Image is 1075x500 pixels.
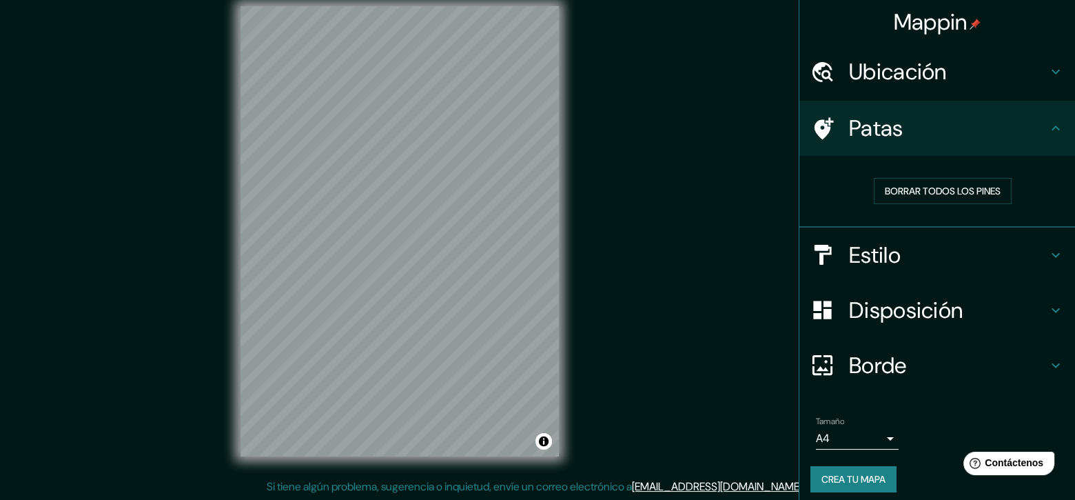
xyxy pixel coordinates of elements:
font: Borrar todos los pines [885,185,1001,197]
button: Activar o desactivar atribución [535,433,552,450]
img: pin-icon.png [970,19,981,30]
font: Disposición [849,296,963,325]
font: Borde [849,351,907,380]
canvas: Mapa [240,6,559,457]
font: A4 [816,431,830,446]
font: Ubicación [849,57,947,86]
font: Crea tu mapa [821,473,885,486]
font: Tamaño [816,416,844,427]
div: A4 [816,428,899,450]
div: Ubicación [799,44,1075,99]
font: Patas [849,114,903,143]
iframe: Lanzador de widgets de ayuda [952,446,1060,485]
font: Mappin [894,8,967,37]
a: [EMAIL_ADDRESS][DOMAIN_NAME] [632,479,802,494]
button: Crea tu mapa [810,466,897,492]
div: Patas [799,101,1075,156]
div: Disposición [799,283,1075,338]
div: Borde [799,338,1075,393]
font: Si tiene algún problema, sugerencia o inquietud, envíe un correo electrónico a [267,479,632,494]
font: Estilo [849,241,901,270]
button: Borrar todos los pines [874,178,1012,204]
div: Estilo [799,228,1075,283]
